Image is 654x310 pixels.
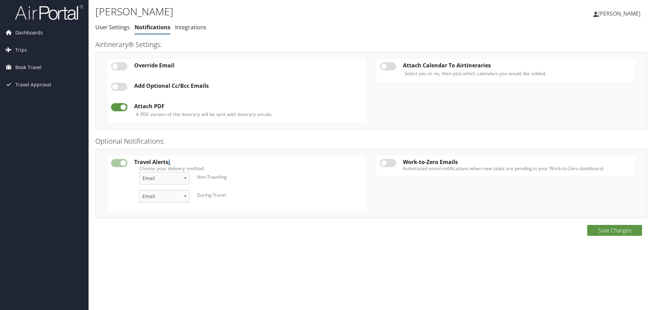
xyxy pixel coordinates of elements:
[136,111,272,118] label: A PDF version of the itinerary will be sent with itinerary emails.
[134,83,363,89] div: Add Optional Cc/Bcc Emails
[197,192,226,198] label: During Travel
[15,42,27,59] span: Trips
[598,10,640,17] span: [PERSON_NAME]
[403,159,632,165] div: Work-to-Zero Emails
[403,165,632,172] label: Automated email notifications when new tasks are pending in your Work-to-Zero dashboard.
[403,62,632,68] div: Attach Calendar To Airtineraries
[15,4,83,20] img: airportal-logo.png
[587,225,642,236] button: Save Changes
[15,24,43,41] span: Dashboards
[134,62,363,68] div: Override Email
[405,70,546,77] label: Select yes or no, then pick which calendars you would like added.
[134,103,363,109] div: Attach PDF
[95,136,647,146] h3: Optional Notifications:
[134,159,363,165] div: Travel Alerts
[135,23,170,31] a: Notifications
[15,59,42,76] span: Book Travel
[15,76,51,93] span: Travel Approval
[197,174,227,180] label: Non-Traveling
[95,40,647,49] h3: Airtinerary® Settings:
[175,23,206,31] a: Integrations
[95,4,463,19] h1: [PERSON_NAME]
[95,23,130,31] a: User Settings
[593,3,647,24] a: [PERSON_NAME]
[139,165,358,172] label: Choose your delivery method:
